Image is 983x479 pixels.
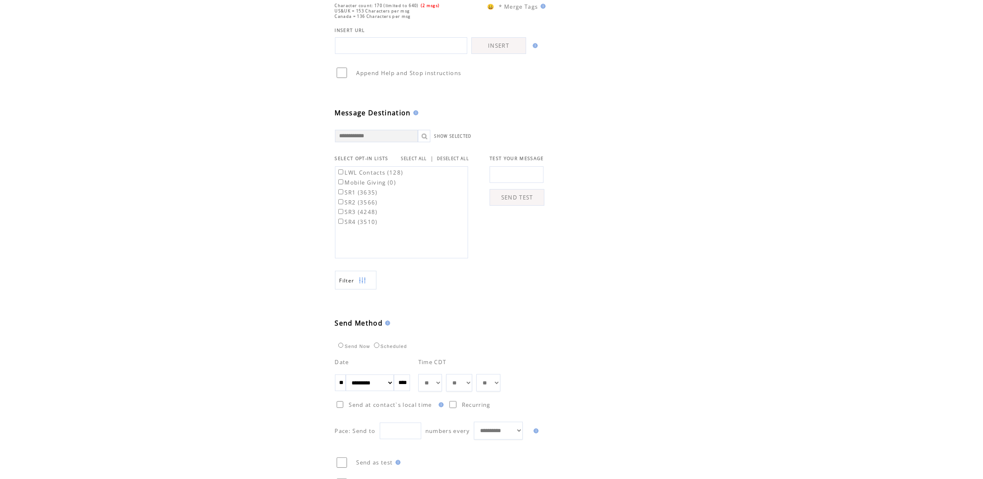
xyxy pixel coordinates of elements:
img: help.gif [531,428,539,433]
input: SR1 (3635) [338,189,344,195]
span: INSERT URL [335,27,365,33]
img: help.gif [393,460,400,465]
a: SHOW SELECTED [434,134,472,139]
span: Recurring [462,401,490,408]
input: LWL Contacts (128) [338,169,344,175]
span: (2 msgs) [421,3,440,8]
input: Mobile Giving (0) [338,179,344,185]
a: INSERT [471,37,526,54]
input: Send Now [338,343,344,348]
label: SR3 (4248) [337,208,378,216]
span: Pace: Send to [335,427,376,435]
span: Send at contact`s local time [349,401,432,408]
span: Time CDT [418,358,447,366]
span: TEST YOUR MESSAGE [490,156,544,161]
label: Scheduled [372,344,407,349]
span: Character count: 170 (limited to 640) [335,3,419,8]
img: help.gif [436,402,444,407]
span: numbers every [425,427,470,435]
input: SR2 (3566) [338,199,344,204]
span: SELECT OPT-IN LISTS [335,156,388,161]
input: Scheduled [374,343,379,348]
img: help.gif [383,321,390,326]
a: Filter [335,271,376,289]
span: Send as test [357,459,393,466]
input: SR4 (3510) [338,219,344,224]
label: Mobile Giving (0) [337,179,396,186]
span: Canada = 136 Characters per msg [335,14,411,19]
img: help.gif [530,43,538,48]
span: | [430,155,434,162]
a: DESELECT ALL [437,156,469,161]
label: SR4 (3510) [337,218,378,226]
a: SEND TEST [490,189,544,206]
input: SR3 (4248) [338,209,344,214]
span: Send Method [335,319,383,328]
a: SELECT ALL [401,156,427,161]
label: SR2 (3566) [337,199,378,206]
span: Message Destination [335,108,411,117]
label: Send Now [336,344,370,349]
img: help.gif [538,4,546,9]
img: help.gif [411,110,418,115]
span: Append Help and Stop instructions [357,69,461,77]
span: 😀 [487,3,495,10]
img: filters.png [359,271,366,290]
span: * Merge Tags [499,3,538,10]
label: SR1 (3635) [337,189,378,196]
span: US&UK = 153 Characters per msg [335,8,410,14]
span: Show filters [340,277,354,284]
label: LWL Contacts (128) [337,169,403,176]
span: Date [335,358,349,366]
